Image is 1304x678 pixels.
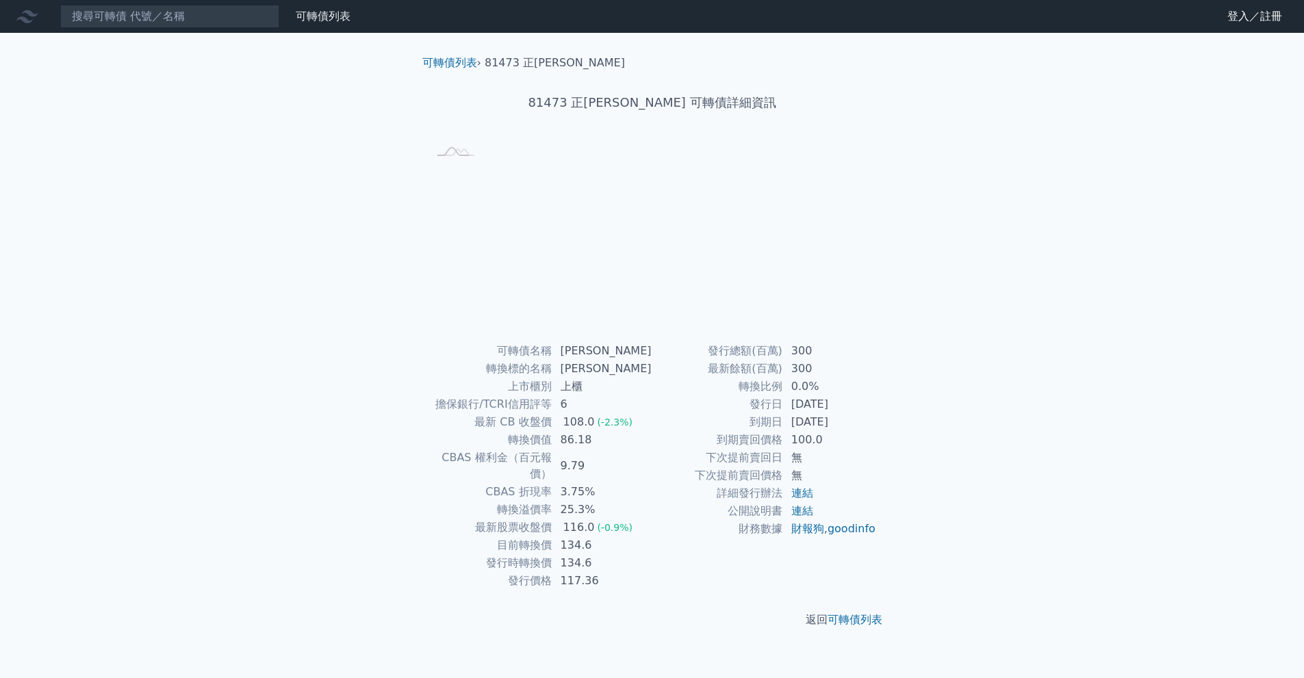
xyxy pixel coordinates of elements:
td: 擔保銀行/TCRI信用評等 [428,395,552,413]
td: 發行日 [652,395,783,413]
a: 可轉債列表 [422,56,477,69]
td: 轉換標的名稱 [428,360,552,378]
td: 117.36 [552,572,652,590]
td: 上櫃 [552,378,652,395]
div: 116.0 [561,519,598,536]
li: 81473 正[PERSON_NAME] [485,55,625,71]
td: 轉換價值 [428,431,552,449]
td: 最新 CB 收盤價 [428,413,552,431]
li: › [422,55,481,71]
span: (-0.9%) [597,522,632,533]
span: (-2.3%) [597,417,632,428]
td: 財務數據 [652,520,783,538]
td: 9.79 [552,449,652,483]
a: 連結 [791,486,813,499]
td: 發行價格 [428,572,552,590]
input: 搜尋可轉債 代號／名稱 [60,5,279,28]
td: 下次提前賣回日 [652,449,783,467]
td: 轉換比例 [652,378,783,395]
td: 最新餘額(百萬) [652,360,783,378]
td: 公開說明書 [652,502,783,520]
td: 到期賣回價格 [652,431,783,449]
td: 詳細發行辦法 [652,484,783,502]
a: 可轉債列表 [296,10,350,23]
td: 最新股票收盤價 [428,519,552,536]
a: goodinfo [828,522,875,535]
td: 300 [783,342,877,360]
td: 發行時轉換價 [428,554,552,572]
a: 可轉債列表 [828,613,882,626]
p: 返回 [411,612,893,628]
td: [PERSON_NAME] [552,360,652,378]
td: 86.18 [552,431,652,449]
td: [PERSON_NAME] [552,342,652,360]
td: 無 [783,467,877,484]
td: 25.3% [552,501,652,519]
td: 3.75% [552,483,652,501]
div: 108.0 [561,414,598,430]
td: 上市櫃別 [428,378,552,395]
td: 100.0 [783,431,877,449]
td: CBAS 權利金（百元報價） [428,449,552,483]
td: , [783,520,877,538]
td: 6 [552,395,652,413]
td: 轉換溢價率 [428,501,552,519]
td: [DATE] [783,395,877,413]
td: 134.6 [552,554,652,572]
a: 登入／註冊 [1216,5,1293,27]
td: 到期日 [652,413,783,431]
td: 發行總額(百萬) [652,342,783,360]
td: 下次提前賣回價格 [652,467,783,484]
td: CBAS 折現率 [428,483,552,501]
td: [DATE] [783,413,877,431]
td: 134.6 [552,536,652,554]
a: 財報狗 [791,522,824,535]
td: 300 [783,360,877,378]
td: 無 [783,449,877,467]
td: 0.0% [783,378,877,395]
a: 連結 [791,504,813,517]
h1: 81473 正[PERSON_NAME] 可轉債詳細資訊 [411,93,893,112]
td: 可轉債名稱 [428,342,552,360]
td: 目前轉換價 [428,536,552,554]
